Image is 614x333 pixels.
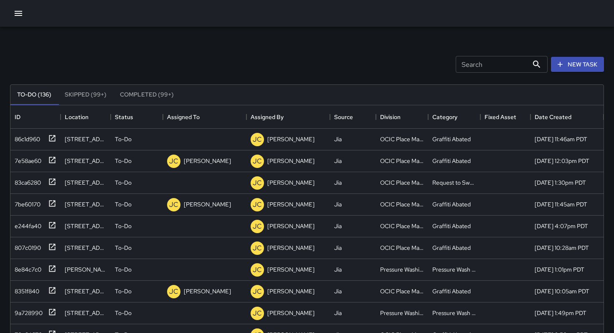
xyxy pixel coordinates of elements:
div: Jia [334,244,342,252]
div: Pressure Wash Hot Spot [432,265,476,274]
div: 4/24/2025, 10:28am PDT [535,244,589,252]
p: To-Do [115,157,132,165]
div: Pressure Washing [380,265,424,274]
button: New Task [551,57,604,72]
div: 4/16/2025, 1:01pm PDT [535,265,584,274]
div: 288 11th Street [65,309,107,317]
div: 4/30/2025, 4:07pm PDT [535,222,588,230]
div: Division [380,105,401,129]
div: OCIC Place Manager [380,178,424,187]
p: JC [169,200,178,210]
p: JC [169,287,178,297]
p: To-Do [115,287,132,295]
p: [PERSON_NAME] [267,265,315,274]
div: 807c0190 [11,240,41,252]
div: 6/24/2025, 11:46am PDT [535,135,587,143]
button: Completed (99+) [113,85,180,105]
div: Category [428,105,480,129]
div: 285 12th Street [65,157,107,165]
div: Graffiti Abated [432,287,471,295]
button: To-Do (136) [10,85,58,105]
div: 5/28/2025, 12:03pm PDT [535,157,589,165]
div: ID [10,105,61,129]
p: To-Do [115,222,132,230]
div: 5/9/2025, 1:30pm PDT [535,178,586,187]
div: ID [15,105,20,129]
div: Jia [334,135,342,143]
div: Status [115,105,133,129]
div: OCIC Place Manager [380,200,424,208]
div: 728 Webster Street [65,244,107,252]
p: JC [253,265,262,275]
div: Division [376,105,428,129]
div: Fixed Asset [480,105,530,129]
div: Jia [334,309,342,317]
div: 803 Franklin Street [65,287,107,295]
div: Request to Sweep Sidewalk [432,178,476,187]
div: Status [111,105,163,129]
p: JC [253,156,262,166]
div: Graffiti Abated [432,135,471,143]
p: [PERSON_NAME] [184,157,231,165]
div: Fixed Asset [485,105,516,129]
div: OCIC Place Manager [380,135,424,143]
div: 602 Webster Street [65,178,107,187]
div: 372 9th Street [65,200,107,208]
div: 3/25/2025, 1:49pm PDT [535,309,586,317]
div: Date Created [530,105,604,129]
div: Graffiti Abated [432,222,471,230]
div: 7be60170 [11,197,41,208]
button: Skipped (99+) [58,85,113,105]
div: e244fa40 [11,219,41,230]
div: Graffiti Abated [432,244,471,252]
p: JC [253,135,262,145]
p: [PERSON_NAME] [267,135,315,143]
p: JC [253,243,262,253]
p: [PERSON_NAME] [184,287,231,295]
p: To-Do [115,309,132,317]
p: JC [253,178,262,188]
div: Assigned By [246,105,330,129]
div: Date Created [535,105,571,129]
p: To-Do [115,135,132,143]
div: Pressure Wash Hot Spot [432,309,476,317]
div: 5/7/2025, 11:45am PDT [535,200,587,208]
div: Assigned To [163,105,246,129]
div: Assigned By [251,105,284,129]
div: Assigned To [167,105,200,129]
div: Jia [334,157,342,165]
div: Source [334,105,353,129]
div: 8e84c7c0 [11,262,41,274]
div: OCIC Place Manager [380,287,424,295]
div: Graffiti Abated [432,157,471,165]
p: [PERSON_NAME] [267,244,315,252]
p: [PERSON_NAME] [267,309,315,317]
p: [PERSON_NAME] [184,200,231,208]
div: 9a728990 [11,305,43,317]
p: JC [253,221,262,231]
p: To-Do [115,265,132,274]
p: To-Do [115,178,132,187]
p: JC [253,200,262,210]
div: Location [65,105,89,129]
div: Location [61,105,111,129]
div: Source [330,105,376,129]
div: 86c1d960 [11,132,40,143]
p: [PERSON_NAME] [267,287,315,295]
div: Jia [334,287,342,295]
div: Jia [334,200,342,208]
p: [PERSON_NAME] [267,178,315,187]
p: JC [253,287,262,297]
div: OCIC Place Manager [380,244,424,252]
div: Harrison NB [65,265,107,274]
div: 3/26/2025, 10:05am PDT [535,287,589,295]
p: JC [169,156,178,166]
div: Graffiti Abated [432,200,471,208]
div: 928 Franklin Street [65,135,107,143]
div: 83ca6280 [11,175,41,187]
p: To-Do [115,200,132,208]
div: Category [432,105,457,129]
div: Jia [334,265,342,274]
div: 320 13th Street [65,222,107,230]
div: OCIC Place Manager [380,222,424,230]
